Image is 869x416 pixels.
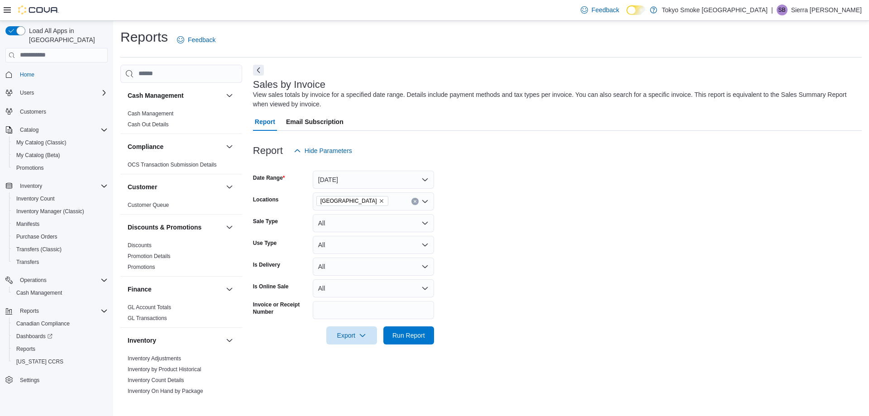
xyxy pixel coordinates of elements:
[13,244,108,255] span: Transfers (Classic)
[128,253,171,260] span: Promotion Details
[662,5,768,15] p: Tokyo Smoke [GEOGRAPHIC_DATA]
[5,64,108,410] nav: Complex example
[253,174,285,182] label: Date Range
[2,180,111,192] button: Inventory
[128,182,222,191] button: Customer
[16,258,39,266] span: Transfers
[2,68,111,81] button: Home
[120,240,242,276] div: Discounts & Promotions
[128,315,167,322] span: GL Transactions
[128,110,173,117] a: Cash Management
[9,205,111,218] button: Inventory Manager (Classic)
[20,377,39,384] span: Settings
[13,318,73,329] a: Canadian Compliance
[313,171,434,189] button: [DATE]
[20,307,39,315] span: Reports
[13,318,108,329] span: Canadian Compliance
[253,239,277,247] label: Use Type
[771,5,773,15] p: |
[128,242,152,249] a: Discounts
[13,163,108,173] span: Promotions
[13,163,48,173] a: Promotions
[120,108,242,134] div: Cash Management
[173,31,219,49] a: Feedback
[128,242,152,249] span: Discounts
[13,150,64,161] a: My Catalog (Beta)
[128,387,203,395] span: Inventory On Hand by Package
[577,1,623,19] a: Feedback
[13,231,61,242] a: Purchase Orders
[16,124,108,135] span: Catalog
[9,149,111,162] button: My Catalog (Beta)
[20,108,46,115] span: Customers
[16,139,67,146] span: My Catalog (Classic)
[16,358,63,365] span: [US_STATE] CCRS
[2,373,111,387] button: Settings
[128,91,222,100] button: Cash Management
[128,223,201,232] h3: Discounts & Promotions
[128,142,222,151] button: Compliance
[16,306,43,316] button: Reports
[16,208,84,215] span: Inventory Manager (Classic)
[286,113,344,131] span: Email Subscription
[2,86,111,99] button: Users
[253,145,283,156] h3: Report
[16,195,55,202] span: Inventory Count
[16,124,42,135] button: Catalog
[316,196,388,206] span: Thunder Bay Memorial
[9,243,111,256] button: Transfers (Classic)
[253,283,289,290] label: Is Online Sale
[13,206,88,217] a: Inventory Manager (Classic)
[128,263,155,271] span: Promotions
[9,162,111,174] button: Promotions
[16,375,43,386] a: Settings
[224,182,235,192] button: Customer
[255,113,275,131] span: Report
[290,142,356,160] button: Hide Parameters
[128,388,203,394] a: Inventory On Hand by Package
[13,344,108,354] span: Reports
[626,5,645,15] input: Dark Mode
[2,305,111,317] button: Reports
[188,35,215,44] span: Feedback
[2,105,111,118] button: Customers
[9,287,111,299] button: Cash Management
[253,261,280,268] label: Is Delivery
[20,89,34,96] span: Users
[128,121,169,128] a: Cash Out Details
[411,198,419,205] button: Clear input
[16,320,70,327] span: Canadian Compliance
[592,5,619,14] span: Feedback
[20,126,38,134] span: Catalog
[16,246,62,253] span: Transfers (Classic)
[16,289,62,296] span: Cash Management
[16,275,108,286] span: Operations
[128,142,163,151] h3: Compliance
[128,223,222,232] button: Discounts & Promotions
[16,181,46,191] button: Inventory
[120,28,168,46] h1: Reports
[128,161,217,168] span: OCS Transaction Submission Details
[128,285,152,294] h3: Finance
[16,220,39,228] span: Manifests
[2,124,111,136] button: Catalog
[253,218,278,225] label: Sale Type
[9,343,111,355] button: Reports
[16,106,50,117] a: Customers
[320,196,377,206] span: [GEOGRAPHIC_DATA]
[128,377,184,384] span: Inventory Count Details
[313,258,434,276] button: All
[13,257,43,268] a: Transfers
[128,377,184,383] a: Inventory Count Details
[13,206,108,217] span: Inventory Manager (Classic)
[16,306,108,316] span: Reports
[9,218,111,230] button: Manifests
[120,302,242,327] div: Finance
[128,355,181,362] a: Inventory Adjustments
[253,65,264,76] button: Next
[9,256,111,268] button: Transfers
[16,105,108,117] span: Customers
[13,219,43,230] a: Manifests
[128,202,169,208] a: Customer Queue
